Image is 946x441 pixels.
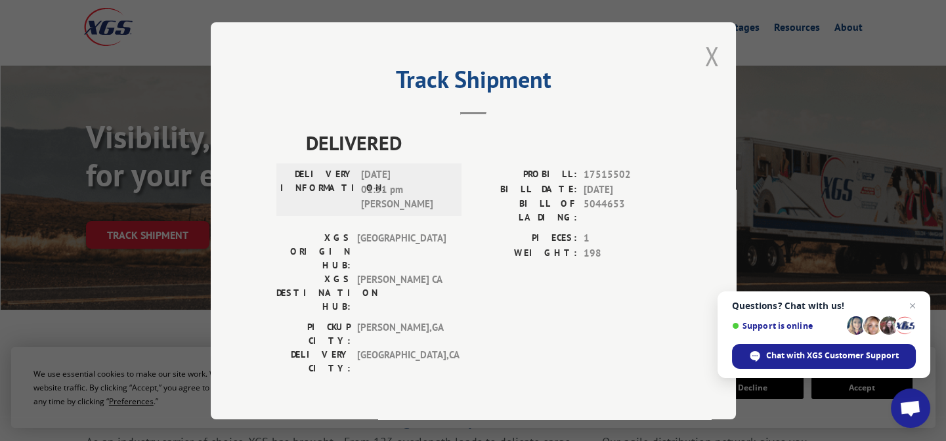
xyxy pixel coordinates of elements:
label: XGS DESTINATION HUB: [276,272,351,314]
label: DELIVERY INFORMATION: [280,167,355,212]
label: DELIVERY CITY: [276,348,351,375]
span: DELIVERED [306,128,670,157]
label: BILL DATE: [473,182,577,197]
label: PICKUP CITY: [276,320,351,348]
a: Open chat [891,388,930,428]
label: XGS ORIGIN HUB: [276,231,351,272]
span: 198 [584,245,670,261]
span: 17515502 [584,167,670,182]
label: BILL OF LADING: [473,197,577,224]
label: PROBILL: [473,167,577,182]
button: Close modal [705,39,720,73]
span: Chat with XGS Customer Support [732,344,916,369]
span: Chat with XGS Customer Support [766,350,899,362]
span: [DATE] 01:31 pm [PERSON_NAME] [361,167,450,212]
span: [GEOGRAPHIC_DATA] , CA [357,348,446,375]
label: WEIGHT: [473,245,577,261]
span: 1 [584,231,670,246]
label: PIECES: [473,231,577,246]
span: [GEOGRAPHIC_DATA] [357,231,446,272]
span: Support is online [732,321,842,331]
span: [DATE] [584,182,670,197]
h2: Track Shipment [276,70,670,95]
span: 5044653 [584,197,670,224]
span: [PERSON_NAME] , GA [357,320,446,348]
span: [PERSON_NAME] CA [357,272,446,314]
span: Questions? Chat with us! [732,301,916,311]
